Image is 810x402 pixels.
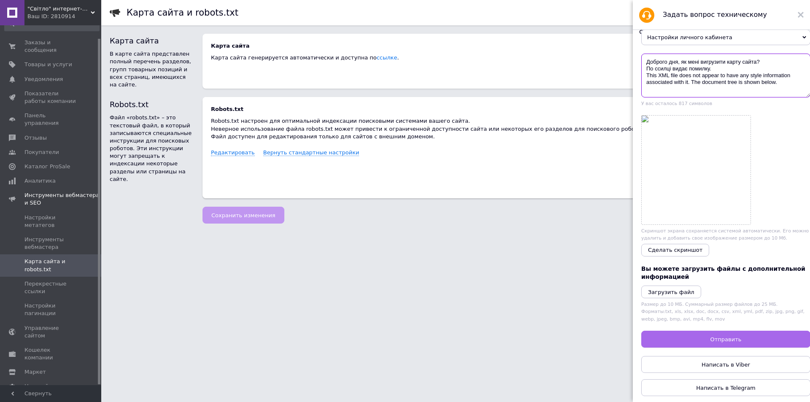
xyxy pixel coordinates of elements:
span: Панель управления [24,112,78,127]
a: Screenshot.png [642,116,751,224]
div: Карта сайта [110,35,194,46]
div: Robots.txt [211,105,793,113]
span: Вы можете загрузить файлы с дополнительной информацией [641,265,805,281]
span: Управление сайтом [24,324,78,340]
div: В карте сайта представлен полный перечень разделов, групп товарных позиций и всех страниц, имеющи... [110,50,194,89]
span: Настройки пагинации [24,302,78,317]
span: Карта сайта и robots.txt [24,258,78,273]
span: Отправить [710,336,742,343]
span: Товары и услуги [24,61,72,68]
span: Покупатели [24,148,59,156]
span: Инструменты вебмастера и SEO [24,192,101,207]
span: Каталог ProSale [24,163,70,170]
span: Маркет [24,368,46,376]
button: Загрузить файл [641,286,701,298]
span: Показатели работы компании [24,90,78,105]
span: У вас осталось 817 символов [641,101,712,106]
div: Карта сайта генерируется автоматически и доступна по . [211,54,793,62]
div: Robots.txt [110,99,194,110]
a: ссылке [377,54,397,61]
span: Вернуть стандартные настройки [263,149,359,156]
div: Файл «robots.txt» – это текстовый файл, в который записываются специальные инструкции для поисков... [110,114,194,183]
span: Настройки метатегов [24,214,78,229]
span: Написать в Telegram [696,385,756,391]
span: Инструменты вебмастера [24,236,78,251]
span: Настройки [24,383,55,390]
span: Скриншот экрана сохраняется системой автоматически. Его можно удалить и добавить свое изображение... [641,228,809,241]
span: "Світло" интернет-магазин [27,5,91,13]
span: Заказы и сообщения [24,39,78,54]
p: Файл доступен для редактирования только для сайтов с внешним доменом. [211,133,793,140]
span: Перекрестные ссылки [24,280,78,295]
button: Сделать скриншот [641,244,709,256]
p: Robots.txt настроен для оптимальной индексации поисковыми системами вашего сайта. [211,117,793,125]
span: Кошелек компании [24,346,78,362]
div: Ваш ID: 2810914 [27,13,101,20]
p: Неверное использование файла robots.txt может привести к ограниченной доступности сайта или некот... [211,125,793,133]
h1: Карта сайта и robots.txt [127,8,238,18]
span: Редактировать [211,149,255,156]
span: Аналитика [24,177,56,185]
span: Написать в Viber [702,362,750,368]
span: Сделать скриншот [648,247,702,253]
span: Размер до 10 МБ. Суммарный размер файлов до 25 МБ. Форматы: txt, xls, xlsx, doc, docx, csv, xml, ... [641,302,805,322]
span: Отзывы [24,134,47,142]
div: Карта сайта [211,42,793,50]
i: Загрузить файл [648,289,694,295]
span: Уведомления [24,76,63,83]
